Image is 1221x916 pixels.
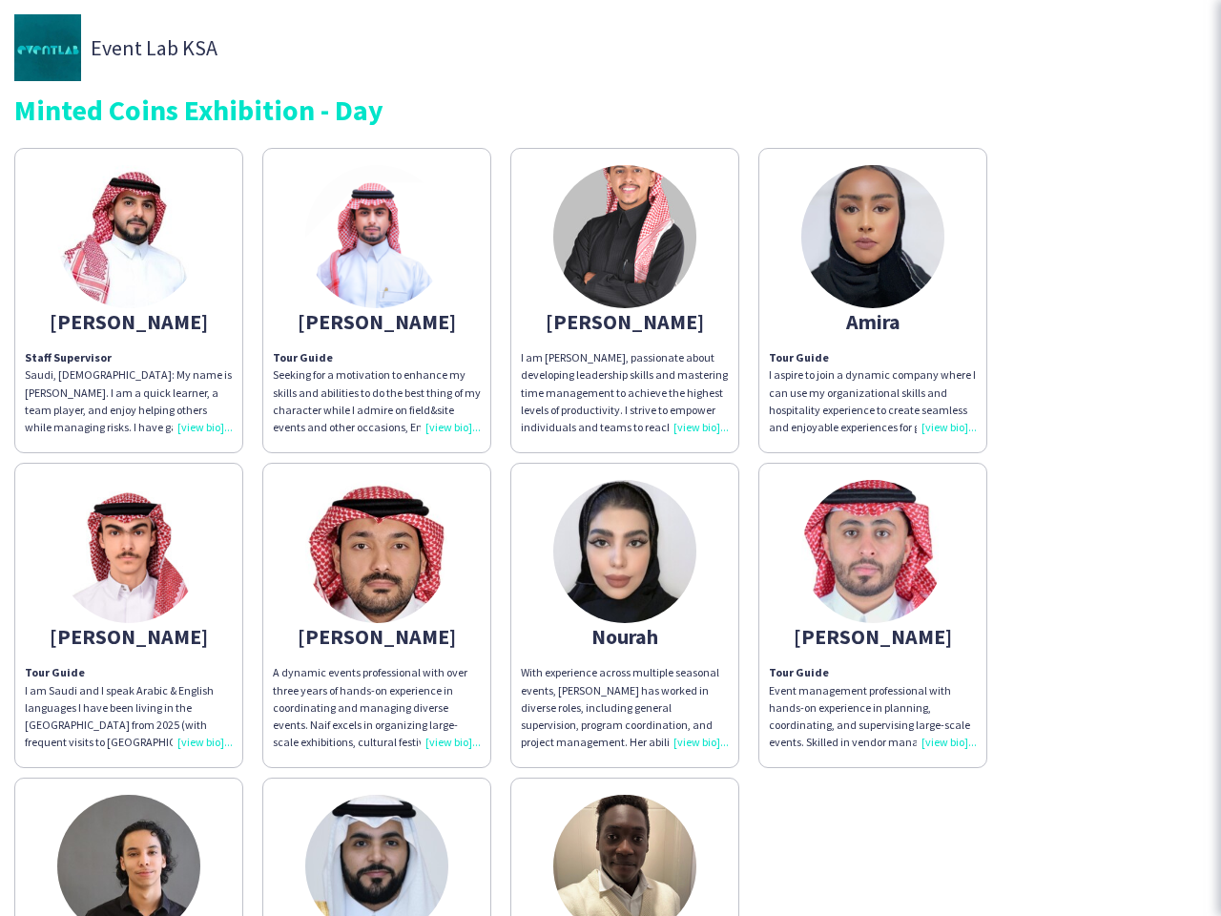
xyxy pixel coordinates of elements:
[25,313,233,330] div: [PERSON_NAME]
[521,628,729,645] div: Nourah
[273,350,333,364] b: Tour Guide
[801,480,944,623] img: thumb-687df682ef031.jpeg
[25,349,233,436] div: Saudi, [DEMOGRAPHIC_DATA]: My name is [PERSON_NAME]. I am a quick learner, a team player, and enj...
[25,628,233,645] div: [PERSON_NAME]
[769,628,977,645] div: [PERSON_NAME]
[801,165,944,308] img: thumb-7a76ae58-7b2c-404a-8233-7864a21716c5.jpg
[273,366,481,436] div: Seeking for a motivation to enhance my skills and abilities to do the best thing of my character ...
[273,313,481,330] div: [PERSON_NAME]
[273,664,481,751] p: A dynamic events professional with over three years of hands-on experience in coordinating and ma...
[57,165,200,308] img: thumb-66bb8e9f0e8da.jpeg
[25,665,85,679] b: Tour Guide
[521,349,729,436] div: I am [PERSON_NAME], passionate about developing leadership skills and mastering time management t...
[57,480,200,623] img: thumb-68314b4898fbd.jpeg
[25,682,233,752] div: I am Saudi and I speak Arabic & English languages I have been living in the [GEOGRAPHIC_DATA] fro...
[769,665,829,679] b: Tour Guide
[14,95,1207,124] div: Minted Coins Exhibition - Day
[521,313,729,330] div: [PERSON_NAME]
[273,628,481,645] div: [PERSON_NAME]
[769,350,829,364] b: Tour Guide
[769,366,977,436] div: I aspire to join a dynamic company where I can use my organizational skills and hospitality exper...
[305,165,448,308] img: thumb-67374c5d273e1.png
[521,664,729,751] div: With experience across multiple seasonal events, [PERSON_NAME] has worked in diverse roles, inclu...
[553,165,696,308] img: thumb-67b36aa0304ca.jpg
[769,682,977,752] div: Event management professional with hands-on experience in planning, coordinating, and supervising...
[305,480,448,623] img: thumb-66ebce23ee54b.jpg
[769,313,977,330] div: Amira
[91,39,217,56] span: Event Lab KSA
[553,480,696,623] img: thumb-687f7cc25e2bb.jpeg
[25,350,112,364] b: Staff Supervisor
[14,14,81,81] img: thumb-fac42184-a1d2-41cf-b59e-0f0f0fd1c9fd.jpg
